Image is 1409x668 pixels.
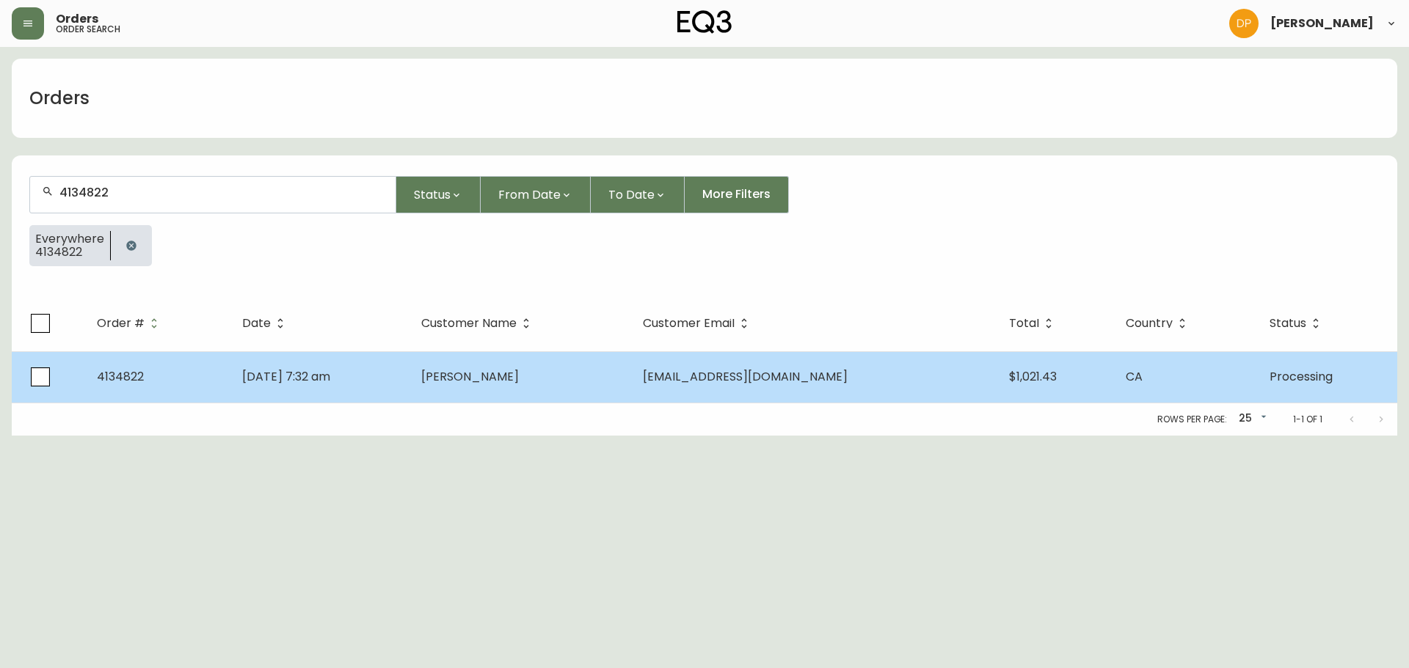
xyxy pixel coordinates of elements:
button: Status [396,176,481,213]
span: Status [414,186,451,204]
img: logo [677,10,732,34]
span: More Filters [702,186,771,202]
span: 4134822 [35,246,104,259]
button: More Filters [685,176,789,213]
span: Date [242,319,271,328]
span: Order # [97,319,145,328]
span: Customer Name [421,319,517,328]
span: Processing [1270,368,1333,385]
h5: order search [56,25,120,34]
span: Status [1270,319,1306,328]
span: Date [242,317,290,330]
p: Rows per page: [1157,413,1227,426]
span: To Date [608,186,655,204]
span: Total [1009,317,1058,330]
span: Order # [97,317,164,330]
div: 25 [1233,407,1270,431]
h1: Orders [29,86,90,111]
span: Country [1126,319,1173,328]
span: Status [1270,317,1325,330]
button: From Date [481,176,591,213]
span: Everywhere [35,232,104,246]
span: Total [1009,319,1039,328]
span: Orders [56,13,98,25]
span: From Date [498,186,561,204]
span: [PERSON_NAME] [1270,18,1374,29]
img: b0154ba12ae69382d64d2f3159806b19 [1229,9,1259,38]
button: To Date [591,176,685,213]
input: Search [59,186,384,199]
span: $1,021.43 [1009,368,1057,385]
span: Country [1126,317,1192,330]
span: Customer Name [421,317,536,330]
p: 1-1 of 1 [1293,413,1322,426]
span: Customer Email [643,317,754,330]
span: [PERSON_NAME] [421,368,519,385]
span: [EMAIL_ADDRESS][DOMAIN_NAME] [643,368,848,385]
span: CA [1126,368,1143,385]
span: [DATE] 7:32 am [242,368,330,385]
span: Customer Email [643,319,735,328]
span: 4134822 [97,368,144,385]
